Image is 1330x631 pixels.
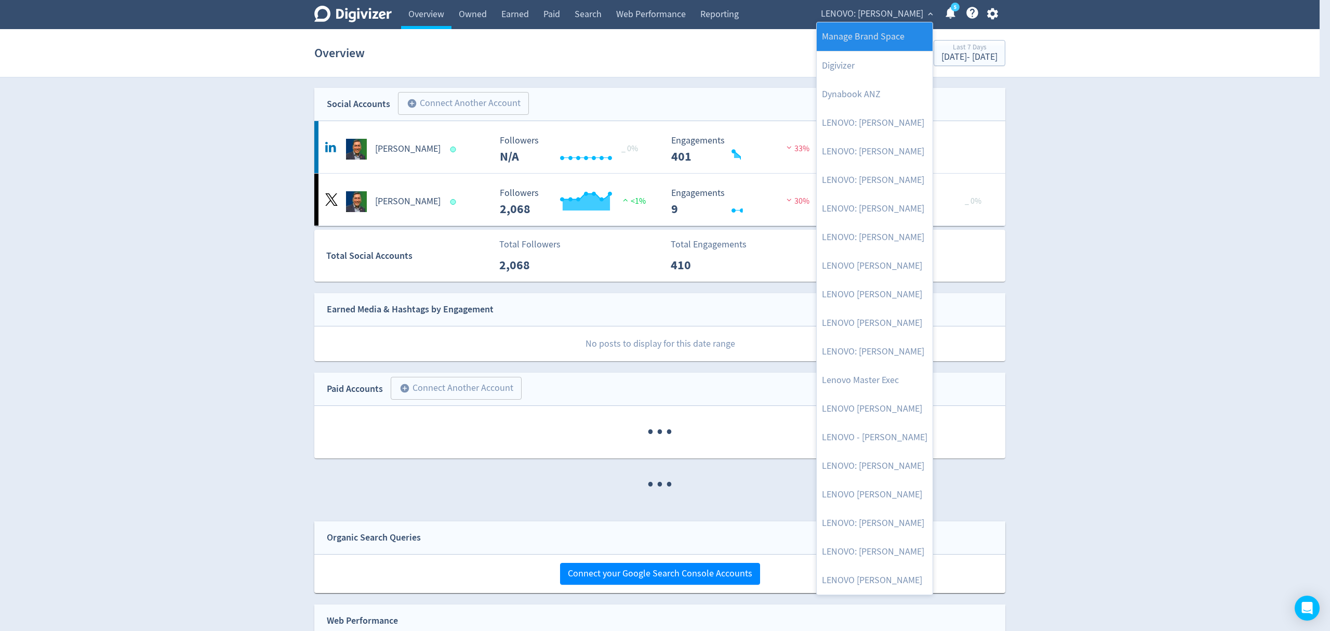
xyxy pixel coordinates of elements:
a: LENOVO: [PERSON_NAME] [817,452,933,480]
a: LENOVO: [PERSON_NAME] [817,137,933,166]
a: LENOVO [PERSON_NAME] [817,480,933,509]
a: LENOVO: [PERSON_NAME] [817,537,933,566]
a: LENOVO - [PERSON_NAME] [817,423,933,452]
a: LENOVO: [PERSON_NAME] [817,509,933,537]
a: LENOVO: [PERSON_NAME] [817,223,933,252]
a: LENOVO: [PERSON_NAME] [817,109,933,137]
a: Dynabook ANZ [817,80,933,109]
a: LENOVO [PERSON_NAME] [817,309,933,337]
a: Manage Brand Space [817,22,933,51]
a: LENOVO [PERSON_NAME] [817,252,933,280]
a: LENOVO [PERSON_NAME] [817,280,933,309]
a: Digivizer [817,51,933,80]
a: LENOVO: [PERSON_NAME] [817,337,933,366]
a: LENOVO [PERSON_NAME] [817,395,933,423]
a: LENOVO: [PERSON_NAME] [817,166,933,194]
a: Lenovo Master Exec [817,366,933,395]
a: LENOVO: [PERSON_NAME] [817,194,933,223]
a: LENOVO [PERSON_NAME] [817,566,933,595]
div: Open Intercom Messenger [1295,596,1320,621]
